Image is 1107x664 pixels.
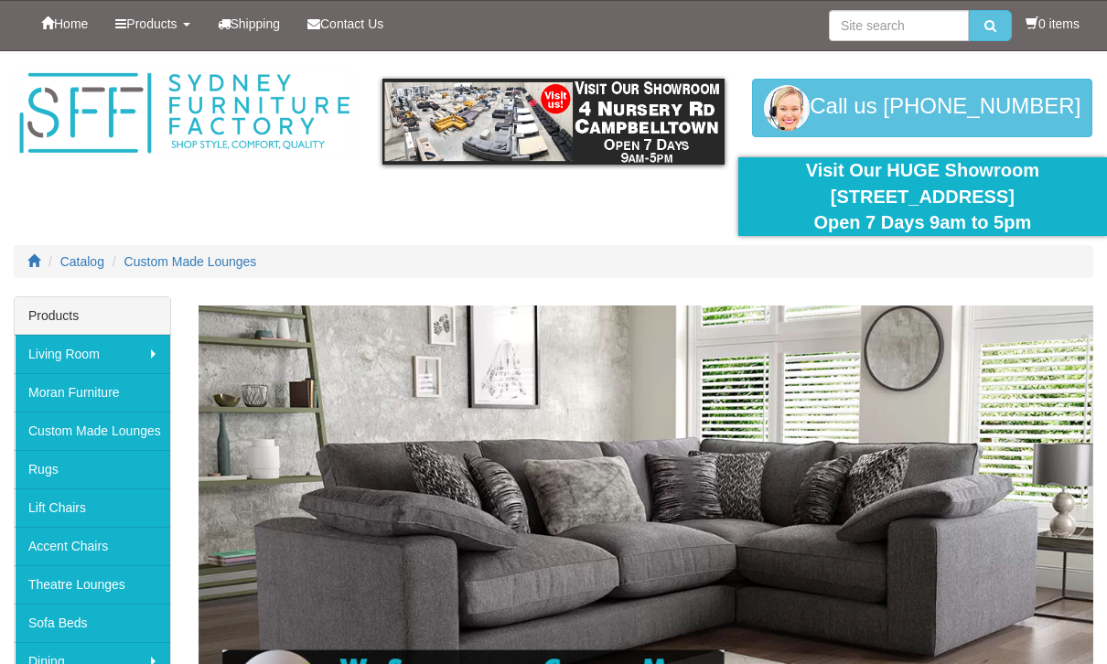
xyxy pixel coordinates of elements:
a: Home [27,1,102,47]
a: Products [102,1,203,47]
a: Rugs [15,450,170,488]
span: Products [126,16,177,31]
a: Theatre Lounges [15,565,170,604]
a: Catalog [60,254,104,269]
img: showroom.gif [382,79,724,165]
a: Living Room [15,335,170,373]
div: Products [15,297,170,335]
a: Lift Chairs [15,488,170,527]
span: Contact Us [320,16,383,31]
div: Visit Our HUGE Showroom [STREET_ADDRESS] Open 7 Days 9am to 5pm [752,157,1093,236]
img: Sydney Furniture Factory [14,70,355,157]
span: Home [54,16,88,31]
a: Custom Made Lounges [15,412,170,450]
a: Shipping [204,1,295,47]
a: Contact Us [294,1,397,47]
a: Custom Made Lounges [124,254,257,269]
a: Sofa Beds [15,604,170,642]
a: Accent Chairs [15,527,170,565]
span: Shipping [231,16,281,31]
input: Site search [829,10,969,41]
a: Moran Furniture [15,373,170,412]
li: 0 items [1026,15,1080,33]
